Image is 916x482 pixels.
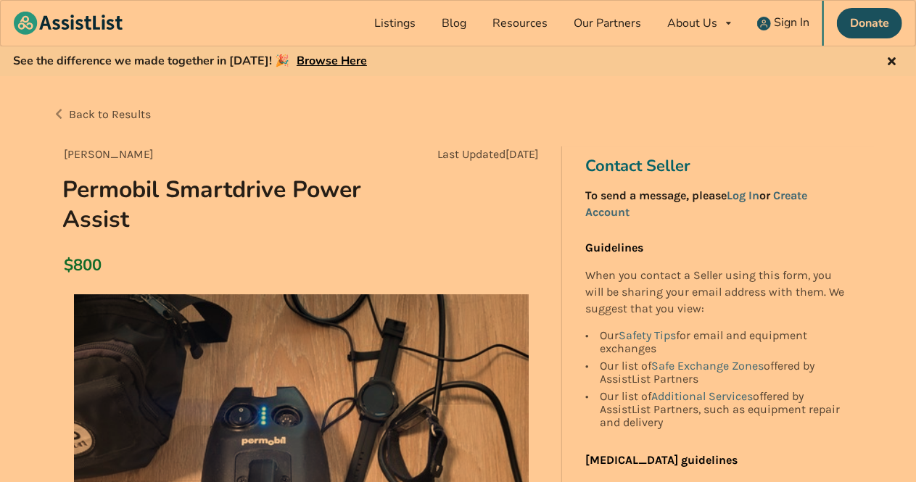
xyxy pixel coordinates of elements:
[727,188,759,202] a: Log In
[14,12,123,35] img: assistlist-logo
[757,17,771,30] img: user icon
[479,1,561,46] a: Resources
[651,389,753,403] a: Additional Services
[600,329,845,357] div: Our for email and equipment exchanges
[667,17,717,29] div: About Us
[13,54,367,69] h5: See the difference we made together in [DATE]! 🎉
[437,147,506,161] span: Last Updated
[585,453,738,467] b: [MEDICAL_DATA] guidelines
[506,147,539,161] span: [DATE]
[51,175,394,234] h1: Permobil Smartdrive Power Assist
[585,267,845,317] p: When you contact a Seller using this form, you will be sharing your email address with them. We s...
[585,241,643,254] b: Guidelines
[585,188,807,219] strong: To send a message, please or
[429,1,479,46] a: Blog
[619,328,676,342] a: Safety Tips
[774,14,809,30] span: Sign In
[361,1,429,46] a: Listings
[600,388,845,429] div: Our list of offered by AssistList Partners, such as equipment repair and delivery
[64,255,72,275] div: $800
[585,188,807,219] a: Create Account
[744,1,822,46] a: user icon Sign In
[64,147,154,161] span: [PERSON_NAME]
[837,8,902,38] a: Donate
[297,53,367,69] a: Browse Here
[561,1,654,46] a: Our Partners
[585,156,852,176] h3: Contact Seller
[651,359,764,373] a: Safe Exchange Zones
[69,107,151,121] span: Back to Results
[600,357,845,388] div: Our list of offered by AssistList Partners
